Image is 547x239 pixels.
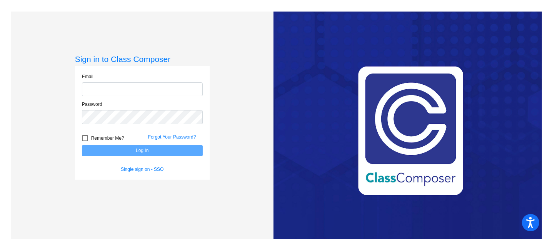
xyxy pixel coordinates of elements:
span: Remember Me? [91,134,124,143]
label: Email [82,73,93,80]
button: Log In [82,145,203,156]
a: Forgot Your Password? [148,134,196,140]
label: Password [82,101,102,108]
a: Single sign on - SSO [121,167,163,172]
h3: Sign in to Class Composer [75,54,210,64]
